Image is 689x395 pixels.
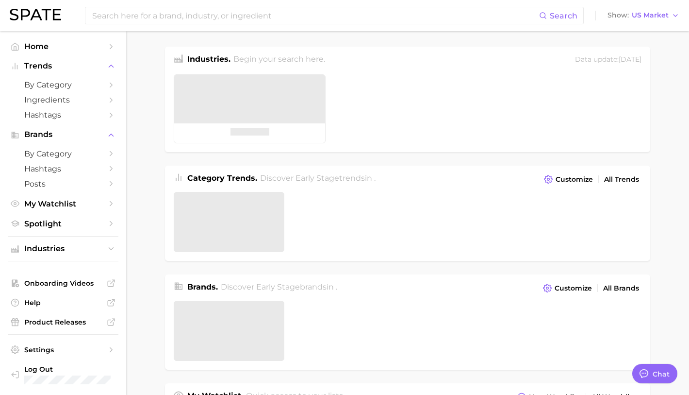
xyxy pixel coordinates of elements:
a: Onboarding Videos [8,276,118,291]
a: Home [8,39,118,54]
span: US Market [632,13,669,18]
a: Posts [8,176,118,191]
a: Spotlight [8,216,118,231]
button: Customize [541,281,594,295]
button: Customize [541,172,595,186]
button: Brands [8,127,118,142]
span: Log Out [24,365,111,374]
span: Help [24,298,102,307]
button: Trends [8,59,118,73]
a: Hashtags [8,161,118,176]
span: All Trends [604,175,639,184]
span: Show [607,13,629,18]
span: Search [550,11,577,20]
span: Spotlight [24,219,102,228]
button: Industries [8,241,118,256]
button: ShowUS Market [605,9,682,22]
span: Hashtags [24,110,102,120]
a: by Category [8,77,118,92]
input: Search here for a brand, industry, or ingredient [91,7,539,24]
span: Trends [24,62,102,70]
span: Industries [24,244,102,253]
span: by Category [24,80,102,89]
span: Discover Early Stage brands in . [221,282,337,292]
a: Help [8,295,118,310]
a: Log out. Currently logged in with e-mail jkno@cosmax.com. [8,362,118,387]
span: Brands [24,130,102,139]
a: All Brands [601,282,641,295]
a: Hashtags [8,107,118,122]
span: Ingredients [24,95,102,104]
a: Ingredients [8,92,118,107]
span: All Brands [603,284,639,292]
span: Discover Early Stage trends in . [260,173,376,183]
span: Posts [24,179,102,189]
span: by Category [24,149,102,158]
span: Home [24,42,102,51]
span: Customize [555,284,592,292]
h1: Industries. [187,53,230,67]
span: My Watchlist [24,199,102,208]
a: All Trends [602,173,641,186]
div: Data update: [DATE] [575,53,641,67]
a: My Watchlist [8,196,118,211]
span: Product Releases [24,318,102,326]
img: SPATE [10,9,61,20]
a: Product Releases [8,315,118,329]
h2: Begin your search here. [233,53,325,67]
span: Brands . [187,282,218,292]
span: Category Trends . [187,173,257,183]
span: Settings [24,345,102,354]
a: by Category [8,146,118,161]
a: Settings [8,343,118,357]
span: Customize [556,175,593,184]
span: Hashtags [24,164,102,173]
span: Onboarding Videos [24,279,102,288]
